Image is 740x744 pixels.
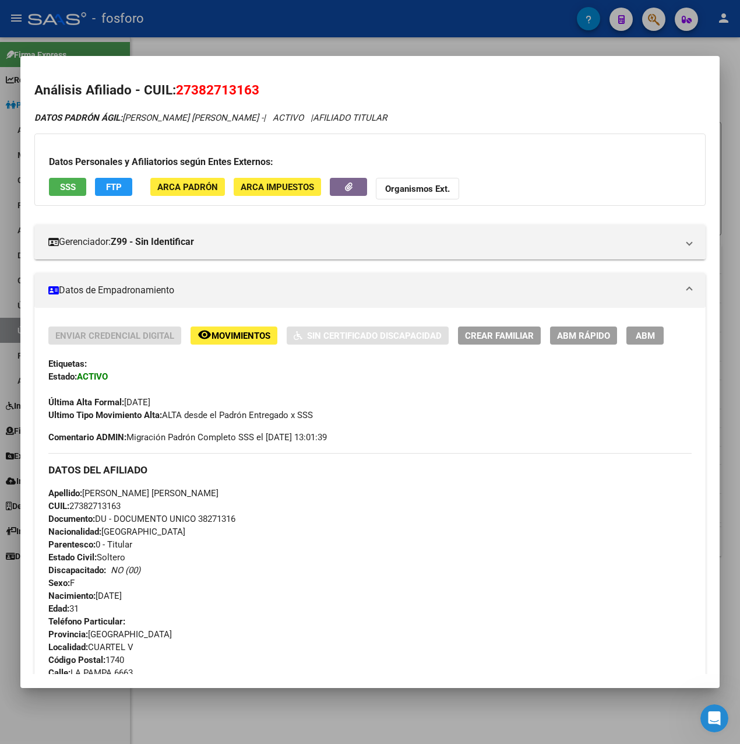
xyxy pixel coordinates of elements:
span: 0 - Titular [48,539,132,550]
button: Organismos Ext. [376,178,459,199]
strong: Nacimiento: [48,591,96,601]
mat-expansion-panel-header: Datos de Empadronamiento [34,273,706,308]
button: FTP [95,178,132,196]
i: | ACTIVO | [34,113,387,123]
span: Movimientos [212,331,270,341]
button: SSS [49,178,86,196]
span: ALTA desde el Padrón Entregado x SSS [48,410,313,420]
h3: DATOS DEL AFILIADO [48,464,692,476]
span: [PERSON_NAME] [PERSON_NAME] - [34,113,263,123]
span: 1740 [48,655,124,665]
strong: CUIL: [48,501,69,511]
strong: Provincia: [48,629,88,640]
span: F [48,578,75,588]
span: 27382713163 [176,82,259,97]
button: Crear Familiar [458,327,541,345]
strong: Documento: [48,514,95,524]
button: ABM Rápido [550,327,617,345]
strong: Etiquetas: [48,359,87,369]
strong: Código Postal: [48,655,105,665]
span: Soltero [48,552,125,563]
span: [DATE] [48,591,122,601]
strong: Ultimo Tipo Movimiento Alta: [48,410,162,420]
span: FTP [106,182,122,192]
span: ARCA Padrón [157,182,218,192]
h2: Análisis Afiliado - CUIL: [34,80,706,100]
strong: Discapacitado: [48,565,106,575]
mat-expansion-panel-header: Gerenciador:Z99 - Sin Identificar [34,224,706,259]
strong: Z99 - Sin Identificar [111,235,194,249]
strong: ACTIVO [77,371,108,382]
span: 31 [48,603,79,614]
button: Sin Certificado Discapacidad [287,327,449,345]
span: ABM Rápido [557,331,610,341]
span: ARCA Impuestos [241,182,314,192]
strong: Calle: [48,668,71,678]
strong: Nacionalidad: [48,527,101,537]
span: SSS [60,182,76,192]
span: LA PAMPA 6663 [48,668,133,678]
strong: Sexo: [48,578,70,588]
span: [GEOGRAPHIC_DATA] [48,527,185,537]
strong: Comentario ADMIN: [48,432,126,443]
strong: Estado Civil: [48,552,97,563]
strong: Estado: [48,371,77,382]
span: Enviar Credencial Digital [55,331,174,341]
span: Crear Familiar [465,331,534,341]
button: Movimientos [191,327,277,345]
mat-panel-title: Gerenciador: [48,235,678,249]
i: NO (00) [111,565,140,575]
span: [PERSON_NAME] [PERSON_NAME] [48,488,219,499]
strong: Parentesco: [48,539,96,550]
strong: Organismos Ext. [385,184,450,194]
strong: Teléfono Particular: [48,616,125,627]
strong: Edad: [48,603,69,614]
span: 27382713163 [48,501,121,511]
span: [DATE] [48,397,150,408]
button: ARCA Impuestos [234,178,321,196]
strong: Localidad: [48,642,88,652]
span: CUARTEL V [48,642,133,652]
button: ARCA Padrón [150,178,225,196]
mat-panel-title: Datos de Empadronamiento [48,283,678,297]
mat-icon: remove_red_eye [198,328,212,342]
strong: Apellido: [48,488,82,499]
strong: Última Alta Formal: [48,397,124,408]
span: DU - DOCUMENTO UNICO 38271316 [48,514,235,524]
span: Sin Certificado Discapacidad [307,331,442,341]
span: Migración Padrón Completo SSS el [DATE] 13:01:39 [48,431,327,444]
span: ABM [636,331,655,341]
span: [GEOGRAPHIC_DATA] [48,629,172,640]
iframe: Intercom live chat [700,704,728,732]
h3: Datos Personales y Afiliatorios según Entes Externos: [49,155,691,169]
button: Enviar Credencial Digital [48,327,181,345]
button: ABM [626,327,664,345]
span: AFILIADO TITULAR [313,113,387,123]
strong: DATOS PADRÓN ÁGIL: [34,113,122,123]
